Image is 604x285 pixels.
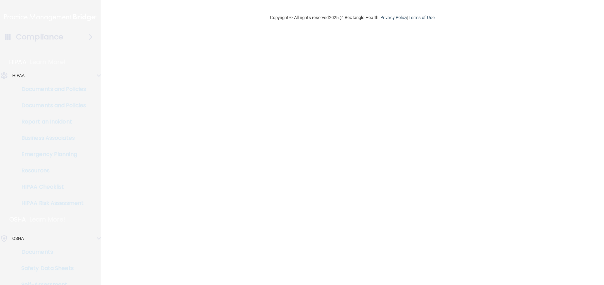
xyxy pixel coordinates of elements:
[30,215,66,224] p: Learn More!
[30,58,66,66] p: Learn More!
[4,86,97,93] p: Documents and Policies
[9,215,26,224] p: OSHA
[4,200,97,207] p: HIPAA Risk Assessment
[380,15,407,20] a: Privacy Policy
[4,184,97,190] p: HIPAA Checklist
[4,11,97,24] img: PMB logo
[228,7,477,28] div: Copyright © All rights reserved 2025 @ Rectangle Health | |
[4,151,97,158] p: Emergency Planning
[4,135,97,141] p: Business Associates
[12,234,24,243] p: OSHA
[4,167,97,174] p: Resources
[4,102,97,109] p: Documents and Policies
[4,118,97,125] p: Report an Incident
[409,15,435,20] a: Terms of Use
[9,58,27,66] p: HIPAA
[16,32,63,42] h4: Compliance
[4,249,97,255] p: Documents
[12,72,25,80] p: HIPAA
[4,265,97,272] p: Safety Data Sheets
